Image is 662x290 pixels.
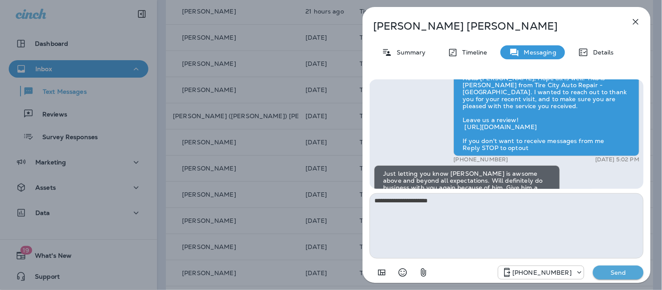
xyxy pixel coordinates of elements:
div: Just letting you know [PERSON_NAME] is awsome above and beyond all expectations. Will definitely ... [374,165,560,203]
p: Details [589,49,614,56]
p: [PHONE_NUMBER] [453,156,508,163]
p: [PERSON_NAME] [PERSON_NAME] [373,20,611,32]
p: [PHONE_NUMBER] [512,269,572,276]
p: Summary [392,49,426,56]
p: Messaging [520,49,556,56]
div: +1 (517) 777-8454 [498,267,584,278]
p: Timeline [458,49,487,56]
button: Select an emoji [394,264,412,281]
button: Send [593,266,644,280]
p: [DATE] 5:02 PM [595,156,639,163]
button: Add in a premade template [373,264,391,281]
div: Hello [PERSON_NAME], Hope all is well! This is [PERSON_NAME] from Tire City Auto Repair - [GEOGRA... [453,70,639,156]
p: Send [600,269,637,276]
